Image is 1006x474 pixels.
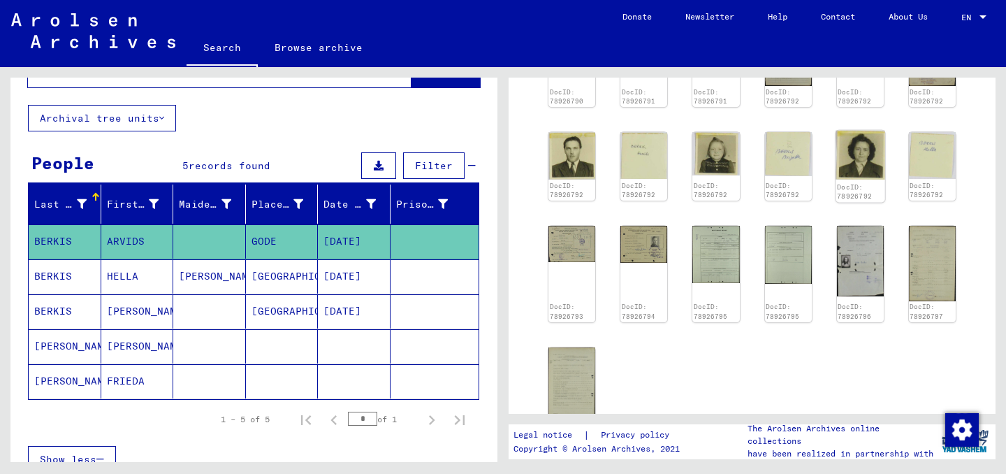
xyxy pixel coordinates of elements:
a: DocID: 78926792 [837,182,872,201]
img: 001.jpg [620,226,667,262]
mat-cell: [PERSON_NAME] [101,329,174,364]
div: Maiden Name [179,193,249,215]
p: have been realized in partnership with [748,447,935,460]
div: Maiden Name [179,197,231,212]
span: Show less [40,453,96,466]
button: Filter [403,152,465,179]
p: The Arolsen Archives online collections [748,422,935,447]
img: 001.jpg [909,226,956,301]
a: DocID: 78926797 [910,303,943,320]
img: yv_logo.png [939,424,991,459]
button: Archival tree units [28,105,176,131]
img: 001.jpg [548,226,595,262]
mat-cell: [GEOGRAPHIC_DATA] [246,259,319,294]
mat-cell: HELLA [101,259,174,294]
a: DocID: 78926790 [550,88,583,106]
a: Browse archive [258,31,379,64]
img: 006.jpg [692,132,739,175]
img: 001.jpg [837,226,884,296]
mat-cell: BERKIS [29,294,101,329]
img: Change consent [945,413,979,447]
img: 001.jpg [692,226,739,283]
mat-cell: BERKIS [29,224,101,259]
div: Date of Birth [323,193,393,215]
div: Date of Birth [323,197,376,212]
img: 008.jpg [836,131,885,180]
div: Last Name [34,193,104,215]
mat-header-cell: Prisoner # [391,185,479,224]
a: DocID: 78926792 [550,182,583,199]
mat-header-cell: Last Name [29,185,101,224]
a: Search [187,31,258,67]
a: DocID: 78926792 [622,182,655,199]
div: of 1 [348,412,418,426]
button: Next page [418,405,446,433]
div: People [31,150,94,175]
button: Last page [446,405,474,433]
div: First Name [107,193,177,215]
img: 007.jpg [765,132,812,176]
button: Show less [28,446,116,473]
mat-cell: [DATE] [318,224,391,259]
div: Prisoner # [396,197,449,212]
img: 002.jpg [548,347,595,423]
mat-cell: BERKIS [29,259,101,294]
mat-cell: [DATE] [318,294,391,329]
mat-header-cell: Maiden Name [173,185,246,224]
mat-cell: ARVIDS [101,224,174,259]
a: DocID: 78926792 [838,88,871,106]
a: DocID: 78926791 [694,88,727,106]
span: EN [961,13,977,22]
a: DocID: 78926795 [766,303,799,320]
a: DocID: 78926792 [910,182,943,199]
a: DocID: 78926792 [766,182,799,199]
mat-cell: [PERSON_NAME] [29,364,101,398]
button: Previous page [320,405,348,433]
span: Filter [415,159,453,172]
mat-header-cell: First Name [101,185,174,224]
div: 1 – 5 of 5 [221,413,270,426]
a: DocID: 78926791 [622,88,655,106]
mat-cell: [GEOGRAPHIC_DATA] [246,294,319,329]
mat-cell: [PERSON_NAME] [173,259,246,294]
button: First page [292,405,320,433]
div: Place of Birth [251,197,304,212]
img: 005.jpg [620,132,667,178]
div: Last Name [34,197,87,212]
div: Prisoner # [396,193,466,215]
mat-cell: FRIEDA [101,364,174,398]
mat-cell: [DATE] [318,259,391,294]
span: records found [189,159,270,172]
div: | [513,428,686,443]
div: Place of Birth [251,193,321,215]
img: 009.jpg [909,132,956,179]
mat-cell: [PERSON_NAME] [101,294,174,329]
a: DocID: 78926795 [694,303,727,320]
a: Legal notice [513,428,583,443]
p: Copyright © Arolsen Archives, 2021 [513,443,686,455]
mat-header-cell: Place of Birth [246,185,319,224]
span: 5 [182,159,189,172]
a: DocID: 78926792 [694,182,727,199]
mat-cell: GODE [246,224,319,259]
a: DocID: 78926792 [766,88,799,106]
a: DocID: 78926796 [838,303,871,320]
img: Arolsen_neg.svg [11,13,175,48]
a: DocID: 78926792 [910,88,943,106]
img: 004.jpg [548,132,595,180]
mat-cell: [PERSON_NAME] [29,329,101,364]
a: DocID: 78926794 [622,303,655,320]
img: 002.jpg [765,226,812,283]
div: First Name [107,197,159,212]
a: DocID: 78926793 [550,303,583,320]
mat-header-cell: Date of Birth [318,185,391,224]
a: Privacy policy [590,428,686,443]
